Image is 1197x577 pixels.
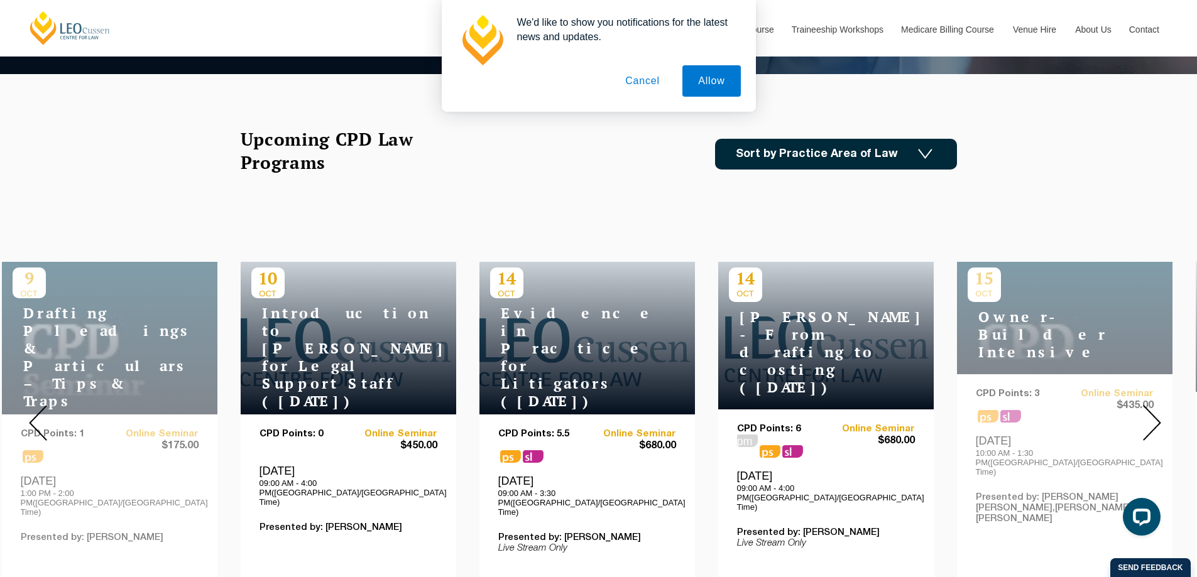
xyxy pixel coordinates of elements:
div: [DATE] [737,469,915,512]
div: [DATE] [260,464,437,507]
a: Sort by Practice Area of Law [715,139,957,170]
span: OCT [729,289,762,298]
h2: Upcoming CPD Law Programs [241,127,445,174]
p: Presented by: [PERSON_NAME] [260,522,437,533]
span: $680.00 [587,439,676,453]
span: OCT [490,289,523,298]
button: Cancel [609,65,675,97]
span: pm [737,434,758,447]
p: 14 [729,267,762,289]
button: Allow [682,65,740,97]
a: Online Seminar [826,424,915,434]
h4: [PERSON_NAME] - From drafting to costing ([DATE]) [729,308,886,396]
p: CPD Points: 6 [737,424,826,434]
img: Prev [29,405,47,441]
span: $450.00 [348,439,437,453]
div: [DATE] [498,474,676,517]
p: CPD Points: 5.5 [498,429,588,439]
p: 14 [490,267,523,289]
span: ps [500,450,521,463]
p: 10 [251,267,285,289]
iframe: LiveChat chat widget [1113,493,1166,546]
img: notification icon [457,15,507,65]
p: CPD Points: 0 [260,429,349,439]
h4: Introduction to [PERSON_NAME] for Legal Support Staff ([DATE]) [251,305,408,410]
p: 09:00 AM - 4:00 PM([GEOGRAPHIC_DATA]/[GEOGRAPHIC_DATA] Time) [260,478,437,507]
a: Online Seminar [587,429,676,439]
p: Live Stream Only [498,543,676,554]
p: 09:00 AM - 4:00 PM([GEOGRAPHIC_DATA]/[GEOGRAPHIC_DATA] Time) [737,483,915,512]
p: Presented by: [PERSON_NAME] [737,527,915,538]
img: Next [1143,405,1161,441]
span: ps [760,445,780,458]
p: Presented by: [PERSON_NAME] [498,532,676,543]
p: 09:00 AM - 3:30 PM([GEOGRAPHIC_DATA]/[GEOGRAPHIC_DATA] Time) [498,488,676,517]
img: Icon [918,149,932,159]
h4: Evidence in Practice for Litigators ([DATE]) [490,305,647,410]
a: Online Seminar [348,429,437,439]
span: OCT [251,289,285,298]
span: sl [523,450,544,463]
span: sl [782,445,803,458]
div: We'd like to show you notifications for the latest news and updates. [507,15,741,44]
p: Live Stream Only [737,538,915,549]
span: $680.00 [826,434,915,448]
